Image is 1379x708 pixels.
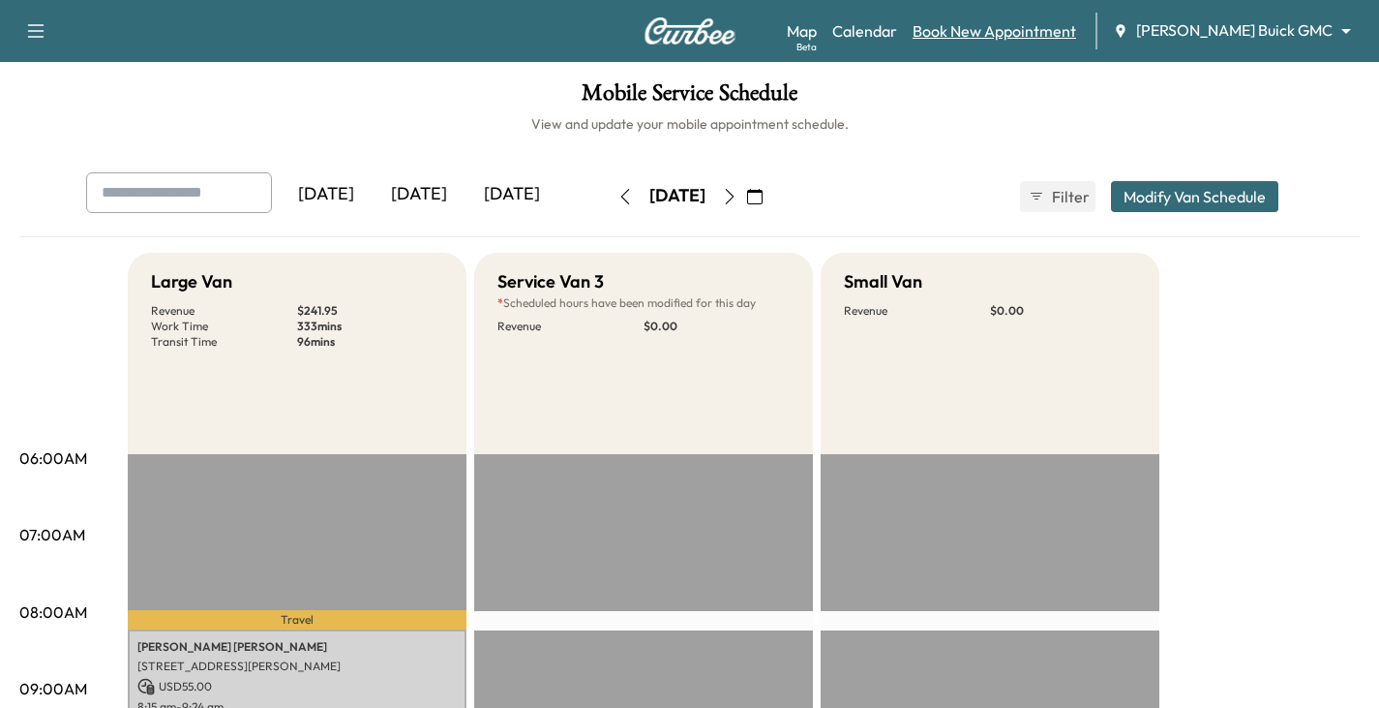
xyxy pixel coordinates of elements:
[151,303,297,319] p: Revenue
[19,677,87,700] p: 09:00AM
[128,610,466,630] p: Travel
[990,303,1136,319] p: $ 0.00
[1052,185,1087,208] span: Filter
[844,303,990,319] p: Revenue
[644,17,736,45] img: Curbee Logo
[832,19,897,43] a: Calendar
[137,678,457,695] p: USD 55.00
[19,523,85,546] p: 07:00AM
[280,172,373,217] div: [DATE]
[137,639,457,655] p: [PERSON_NAME] [PERSON_NAME]
[913,19,1076,43] a: Book New Appointment
[644,319,790,334] p: $ 0.00
[1111,181,1278,212] button: Modify Van Schedule
[497,319,644,334] p: Revenue
[1020,181,1095,212] button: Filter
[151,319,297,334] p: Work Time
[1136,19,1333,42] span: [PERSON_NAME] Buick GMC
[796,40,817,54] div: Beta
[297,319,443,334] p: 333 mins
[19,81,1360,114] h1: Mobile Service Schedule
[151,268,232,295] h5: Large Van
[137,659,457,674] p: [STREET_ADDRESS][PERSON_NAME]
[497,295,790,311] p: Scheduled hours have been modified for this day
[373,172,465,217] div: [DATE]
[649,184,705,208] div: [DATE]
[787,19,817,43] a: MapBeta
[19,600,87,624] p: 08:00AM
[844,268,922,295] h5: Small Van
[151,334,297,350] p: Transit Time
[297,303,443,319] p: $ 241.95
[19,114,1360,134] h6: View and update your mobile appointment schedule.
[497,268,604,295] h5: Service Van 3
[19,446,87,470] p: 06:00AM
[297,334,443,350] p: 96 mins
[465,172,558,217] div: [DATE]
